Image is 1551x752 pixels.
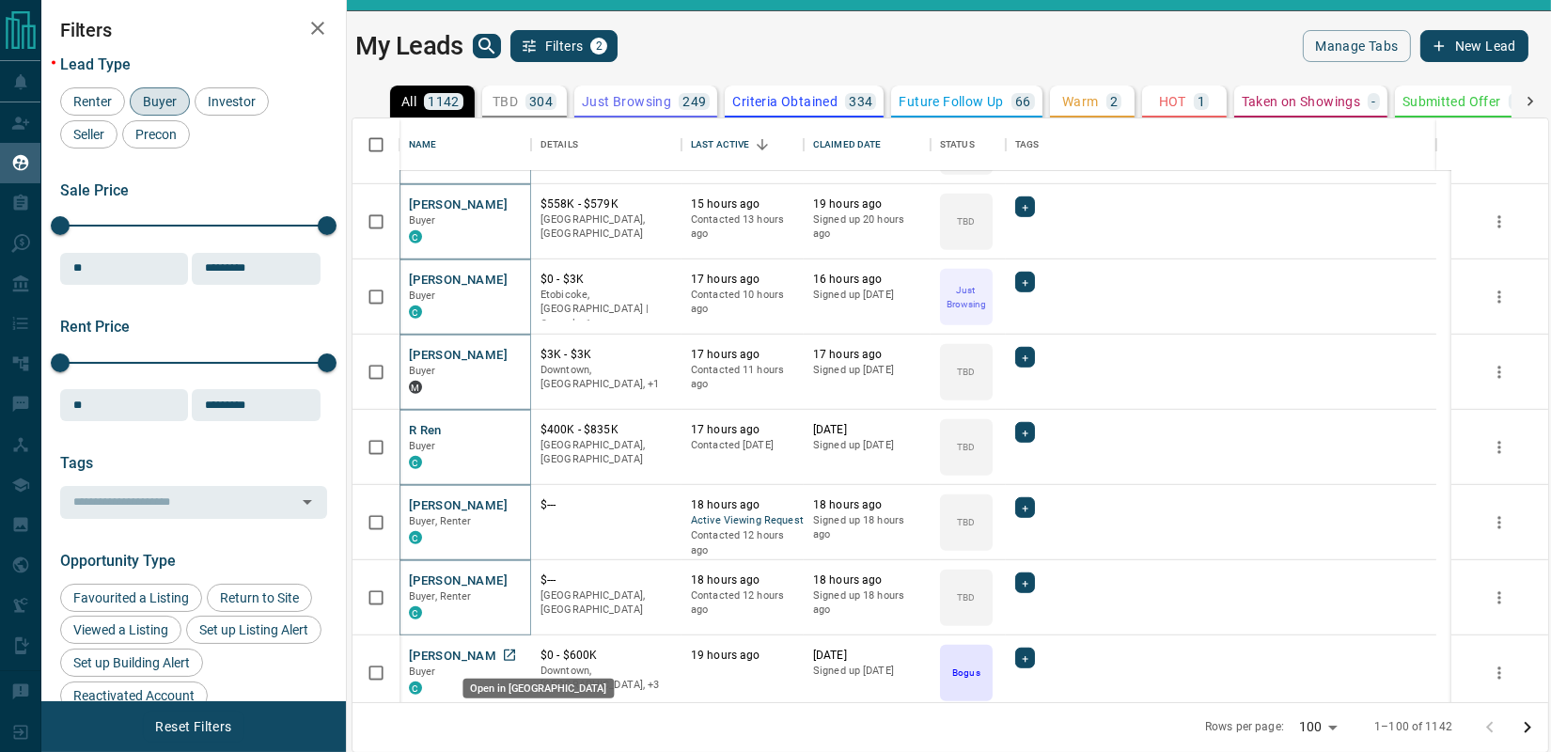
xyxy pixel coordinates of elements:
[473,34,501,58] button: search button
[497,643,522,667] a: Open in New Tab
[409,497,508,515] button: [PERSON_NAME]
[60,649,203,677] div: Set up Building Alert
[1022,273,1028,291] span: +
[294,489,321,515] button: Open
[428,95,460,108] p: 1142
[136,94,183,109] span: Buyer
[409,196,508,214] button: [PERSON_NAME]
[1485,283,1513,311] button: more
[1062,95,1099,108] p: Warm
[691,648,794,664] p: 19 hours ago
[201,94,262,109] span: Investor
[1159,95,1186,108] p: HOT
[409,681,422,695] div: condos.ca
[691,347,794,363] p: 17 hours ago
[592,39,605,53] span: 2
[409,365,436,377] span: Buyer
[409,648,508,666] button: [PERSON_NAME]
[691,288,794,317] p: Contacted 10 hours ago
[540,572,672,588] p: $---
[813,363,921,378] p: Signed up [DATE]
[1022,498,1028,517] span: +
[1015,95,1031,108] p: 66
[540,664,672,693] p: North York, East End, Toronto
[399,118,531,171] div: Name
[691,438,794,453] p: Contacted [DATE]
[1374,719,1452,735] p: 1–100 of 1142
[540,588,672,618] p: [GEOGRAPHIC_DATA], [GEOGRAPHIC_DATA]
[1485,358,1513,386] button: more
[957,515,975,529] p: TBD
[1015,272,1035,292] div: +
[1509,709,1546,746] button: Go to next page
[813,212,921,242] p: Signed up 20 hours ago
[899,95,1003,108] p: Future Follow Up
[540,438,672,467] p: [GEOGRAPHIC_DATA], [GEOGRAPHIC_DATA]
[67,622,175,637] span: Viewed a Listing
[691,118,749,171] div: Last Active
[67,655,196,670] span: Set up Building Alert
[409,290,436,302] span: Buyer
[67,127,111,142] span: Seller
[1015,196,1035,217] div: +
[1205,719,1284,735] p: Rows per page:
[1022,348,1028,367] span: +
[540,196,672,212] p: $558K - $579K
[1006,118,1436,171] div: Tags
[813,572,921,588] p: 18 hours ago
[813,118,882,171] div: Claimed Date
[1485,584,1513,612] button: more
[1022,649,1028,667] span: +
[186,616,321,644] div: Set up Listing Alert
[409,422,442,440] button: R Ren
[540,648,672,664] p: $0 - $600K
[957,365,975,379] p: TBD
[531,118,681,171] div: Details
[691,212,794,242] p: Contacted 13 hours ago
[1015,347,1035,368] div: +
[931,118,1006,171] div: Status
[207,584,312,612] div: Return to Site
[1015,497,1035,518] div: +
[1371,95,1375,108] p: -
[60,454,93,472] span: Tags
[540,347,672,363] p: $3K - $3K
[60,87,125,116] div: Renter
[691,588,794,618] p: Contacted 12 hours ago
[493,95,518,108] p: TBD
[681,118,804,171] div: Last Active
[60,552,176,570] span: Opportunity Type
[952,666,979,680] p: Bogus
[60,181,129,199] span: Sale Price
[1022,197,1028,216] span: +
[213,590,305,605] span: Return to Site
[1015,572,1035,593] div: +
[195,87,269,116] div: Investor
[749,132,775,158] button: Sort
[540,118,578,171] div: Details
[1485,659,1513,687] button: more
[691,528,794,557] p: Contacted 12 hours ago
[355,31,463,61] h1: My Leads
[510,30,619,62] button: Filters2
[957,440,975,454] p: TBD
[691,513,794,529] span: Active Viewing Request
[813,588,921,618] p: Signed up 18 hours ago
[682,95,706,108] p: 249
[540,212,672,242] p: [GEOGRAPHIC_DATA], [GEOGRAPHIC_DATA]
[691,196,794,212] p: 15 hours ago
[60,584,202,612] div: Favourited a Listing
[540,497,672,513] p: $---
[1022,573,1028,592] span: +
[540,422,672,438] p: $400K - $835K
[409,515,472,527] span: Buyer, Renter
[691,272,794,288] p: 17 hours ago
[409,214,436,227] span: Buyer
[60,120,117,149] div: Seller
[813,513,921,542] p: Signed up 18 hours ago
[942,283,991,311] p: Just Browsing
[1242,95,1361,108] p: Taken on Showings
[143,711,243,743] button: Reset Filters
[60,55,131,73] span: Lead Type
[540,363,672,392] p: Toronto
